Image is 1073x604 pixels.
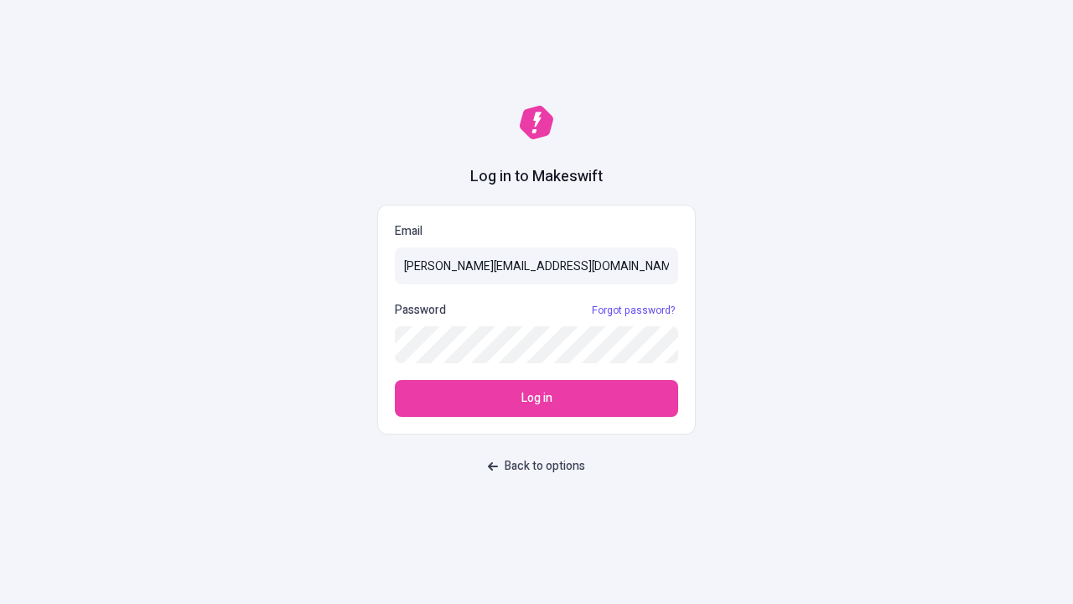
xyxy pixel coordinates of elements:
[505,457,585,476] span: Back to options
[478,451,595,482] button: Back to options
[395,380,678,417] button: Log in
[470,166,603,188] h1: Log in to Makeswift
[588,304,678,317] a: Forgot password?
[395,301,446,320] p: Password
[521,389,552,408] span: Log in
[395,222,678,241] p: Email
[395,247,678,284] input: Email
